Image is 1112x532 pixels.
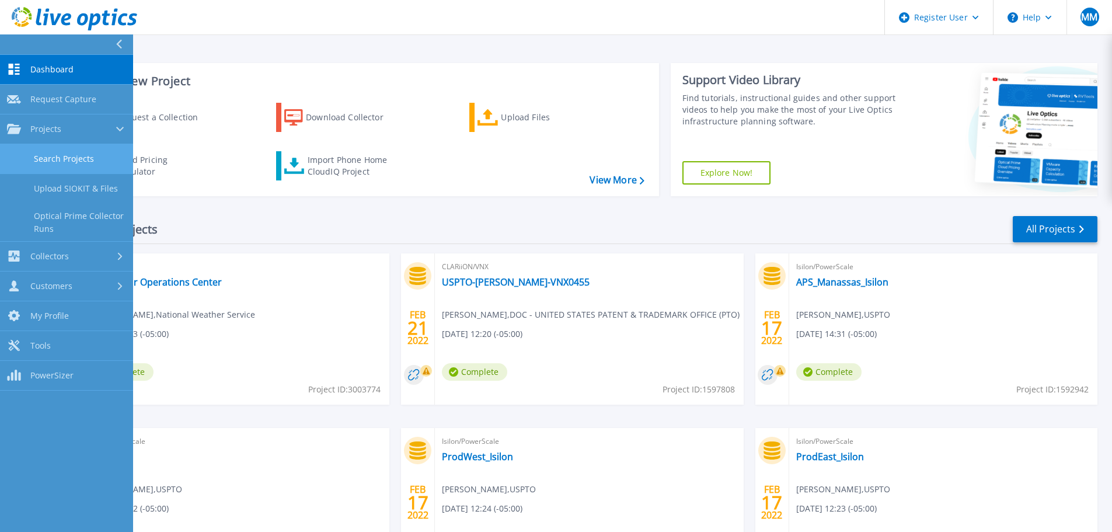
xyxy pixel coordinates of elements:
div: Request a Collection [116,106,210,129]
span: 17 [761,498,782,507]
h3: Start a New Project [83,75,644,88]
span: 17 [761,323,782,333]
span: [PERSON_NAME] , USPTO [442,483,536,496]
div: Upload Files [501,106,594,129]
a: ProdWest_Isilon [442,451,513,463]
a: Download Collector [276,103,406,132]
div: FEB 2022 [407,481,429,524]
div: FEB 2022 [761,481,783,524]
span: 21 [407,323,428,333]
span: [PERSON_NAME] , National Weather Service [88,308,255,321]
span: Collectors [30,251,69,262]
span: MM [1081,12,1097,22]
span: [DATE] 12:23 (-05:00) [796,502,877,515]
span: Dashboard [30,64,74,75]
a: Explore Now! [682,161,771,185]
span: [PERSON_NAME] , USPTO [796,308,890,321]
span: [PERSON_NAME] , USPTO [88,483,182,496]
span: Tools [30,340,51,351]
div: Download Collector [306,106,399,129]
span: Project ID: 1592942 [1016,383,1089,396]
span: Isilon/PowerScale [796,435,1090,448]
a: View More [590,175,644,186]
span: Projects [30,124,61,134]
span: Optical Prime [88,260,382,273]
div: Support Video Library [682,72,900,88]
span: Isilon/PowerScale [796,260,1090,273]
a: Upload Files [469,103,599,132]
a: APS_Manassas_Isilon [796,276,888,288]
span: Project ID: 1597808 [663,383,735,396]
span: Complete [442,363,507,381]
div: FEB 2022 [761,307,783,349]
span: Request Capture [30,94,96,105]
a: Request a Collection [83,103,213,132]
div: Find tutorials, instructional guides and other support videos to help you make the most of your L... [682,92,900,127]
span: PowerSizer [30,370,74,381]
div: Import Phone Home CloudIQ Project [308,154,399,178]
span: My Profile [30,311,69,321]
span: [DATE] 12:20 (-05:00) [442,328,522,340]
a: Cloud Pricing Calculator [83,151,213,180]
div: FEB 2022 [407,307,429,349]
span: [PERSON_NAME] , DOC - UNITED STATES PATENT & TRADEMARK OFFICE (PTO) [442,308,740,321]
span: 17 [407,498,428,507]
a: All Projects [1013,216,1097,242]
a: USPTO-[PERSON_NAME]-VNX0455 [442,276,590,288]
a: NWS Radar Operations Center [88,276,222,288]
span: [PERSON_NAME] , USPTO [796,483,890,496]
span: Customers [30,281,72,291]
div: Cloud Pricing Calculator [114,154,208,178]
span: [DATE] 14:31 (-05:00) [796,328,877,340]
span: Isilon/PowerScale [442,435,736,448]
span: Isilon/PowerScale [88,435,382,448]
span: [DATE] 12:24 (-05:00) [442,502,522,515]
span: Project ID: 3003774 [308,383,381,396]
a: ProdEast_Isilon [796,451,864,463]
span: Complete [796,363,862,381]
span: CLARiiON/VNX [442,260,736,273]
